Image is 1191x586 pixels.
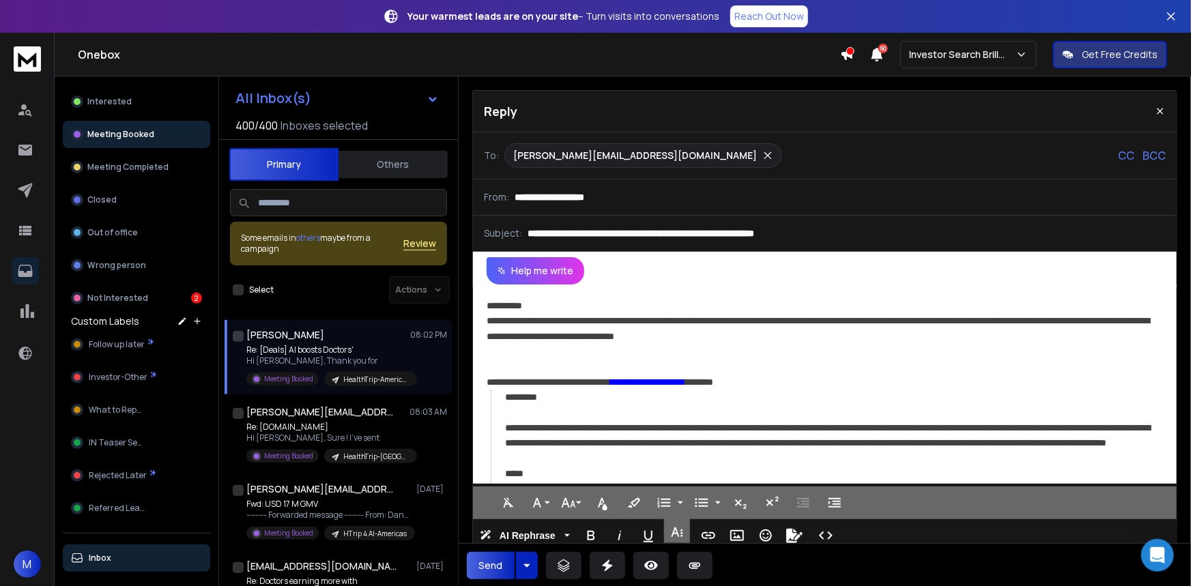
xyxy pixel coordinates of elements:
[191,293,202,304] div: 2
[759,489,785,516] button: Superscript
[813,522,839,549] button: Code View
[484,226,522,240] p: Subject:
[235,91,311,105] h1: All Inbox(s)
[246,345,410,355] p: Re: [Deals] AI boosts Doctors'
[343,529,407,539] p: HTrip 4 AI-Americas
[63,544,210,572] button: Inbox
[728,489,754,516] button: Subscript
[296,232,320,244] span: others
[78,46,840,63] h1: Onebox
[63,121,210,148] button: Meeting Booked
[724,522,750,549] button: Insert Image (Ctrl+P)
[14,46,41,72] img: logo
[790,489,816,516] button: Decrease Indent (Ctrl+[)
[71,314,139,328] h3: Custom Labels
[264,528,313,538] p: Meeting Booked
[63,252,210,279] button: Wrong person
[229,148,339,181] button: Primary
[487,257,584,284] button: Help me write
[1143,147,1166,164] p: BCC
[1053,41,1167,68] button: Get Free Credits
[246,328,324,342] h1: [PERSON_NAME]
[264,374,313,384] p: Meeting Booked
[416,561,447,572] p: [DATE]
[246,559,397,573] h1: [EMAIL_ADDRESS][DOMAIN_NAME]
[89,553,111,563] p: Inbox
[89,339,145,350] span: Follow up later
[63,331,210,358] button: Follow up later
[1082,48,1158,61] p: Get Free Credits
[63,284,210,312] button: Not Interested2
[477,522,573,549] button: AI Rephrase
[63,153,210,181] button: Meeting Completed
[264,451,313,461] p: Meeting Booked
[89,437,146,448] span: IN Teaser Sent
[87,194,117,205] p: Closed
[909,48,1016,61] p: Investor Search Brillwood
[87,129,154,140] p: Meeting Booked
[87,260,146,271] p: Wrong person
[89,405,143,415] span: What to Reply
[416,484,447,495] p: [DATE]
[695,522,721,549] button: Insert Link (Ctrl+K)
[407,10,578,23] strong: Your warmest leads are on your site
[484,102,517,121] p: Reply
[1141,539,1174,572] div: Open Intercom Messenger
[689,489,715,516] button: Unordered List
[675,489,686,516] button: Ordered List
[403,237,436,250] button: Review
[63,462,210,489] button: Rejected Later
[241,233,403,254] div: Some emails in maybe from a campaign
[63,396,210,424] button: What to Reply
[63,364,210,391] button: Investor-Other
[249,284,274,295] label: Select
[484,190,509,204] p: From:
[497,530,558,542] span: AI Rephrase
[87,227,138,238] p: Out of office
[246,405,397,419] h1: [PERSON_NAME][EMAIL_ADDRESS][DOMAIN_NAME]
[730,5,808,27] a: Reach Out Now
[246,510,410,521] p: ---------- Forwarded message --------- From: Danish
[87,293,148,304] p: Not Interested
[63,219,210,246] button: Out of office
[246,355,410,366] p: Hi [PERSON_NAME], Thank you for
[410,329,447,340] p: 08:02 PM
[87,162,169,173] p: Meeting Completed
[63,495,210,522] button: Referred Leads
[484,149,499,162] p: To:
[467,552,515,579] button: Send
[63,88,210,115] button: Interested
[281,117,368,134] h3: Inboxes selected
[343,452,409,462] p: HealthTrip-[GEOGRAPHIC_DATA]
[246,433,410,443] p: Hi [PERSON_NAME], Sure ! I've sent
[822,489,848,516] button: Increase Indent (Ctrl+])
[339,149,448,179] button: Others
[14,551,41,578] button: M
[781,522,807,549] button: Signature
[89,503,149,514] span: Referred Leads
[225,85,450,112] button: All Inbox(s)
[63,429,210,456] button: IN Teaser Sent
[87,96,132,107] p: Interested
[89,372,147,383] span: Investor-Other
[407,10,719,23] p: – Turn visits into conversations
[235,117,278,134] span: 400 / 400
[734,10,804,23] p: Reach Out Now
[878,44,888,53] span: 50
[513,149,757,162] p: [PERSON_NAME][EMAIL_ADDRESS][DOMAIN_NAME]
[753,522,779,549] button: Emoticons
[343,375,409,385] p: HealthTrip-Americas 3
[410,407,447,417] p: 08:03 AM
[246,482,397,496] h1: [PERSON_NAME][EMAIL_ADDRESS][PERSON_NAME][DOMAIN_NAME]
[713,489,723,516] button: Unordered List
[246,422,410,433] p: Re: [DOMAIN_NAME]
[89,470,147,481] span: Rejected Later
[246,499,410,510] p: Fwd: USD 17 M GMV
[63,186,210,214] button: Closed
[1118,147,1134,164] p: CC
